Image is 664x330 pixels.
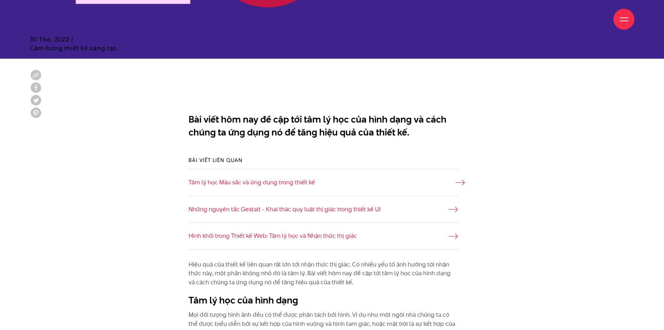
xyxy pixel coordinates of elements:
a: Hình khối trong Thiết kế Web: Tâm lý học và Nhận thức thị giác [189,232,458,241]
span: 30 Th6, 2022 / Cảm hứng thiết kế sáng tạo [30,35,117,52]
p: Hiệu quả của thiết kế liên quan rất lớn tới nhận thức thị giác. Có nhiều yếu tố ảnh hưởng tới nhậ... [189,260,458,287]
a: Tâm lý học Màu sắc và ứng dụng trong thiết kế [189,178,458,187]
p: Bài viết hôm nay đề cập tới tâm lý học của hình dạng và cách chúng ta ứng dụng nó để tăng hiệu qu... [189,113,458,139]
h2: Tâm lý học của hình dạng [189,294,458,307]
h3: Bài viết liên quan [189,156,458,164]
a: Những nguyên tắc Gestalt - Khai thác quy luật thị giác trong thiết kế UI [189,205,458,214]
